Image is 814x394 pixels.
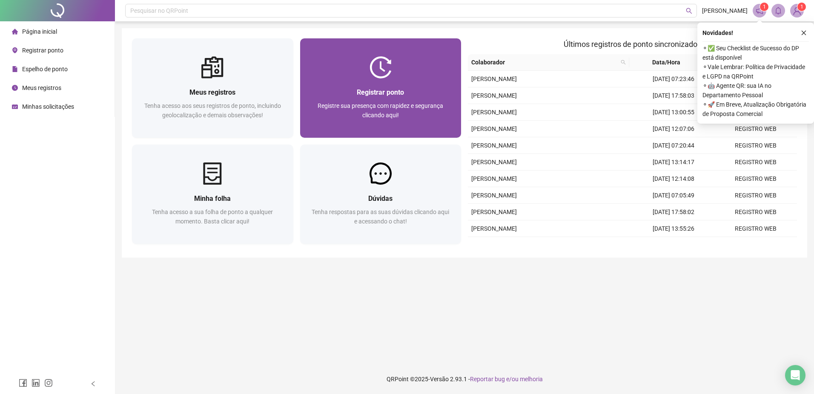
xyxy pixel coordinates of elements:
td: REGISTRO WEB [715,187,797,204]
span: [PERSON_NAME] [471,142,517,149]
td: [DATE] 07:20:44 [633,137,715,154]
span: [PERSON_NAME] [471,159,517,165]
span: [PERSON_NAME] [471,225,517,232]
span: Novidades ! [702,28,733,38]
td: [DATE] 13:14:17 [633,154,715,171]
span: Espelho de ponto [22,66,68,72]
span: search [686,8,692,14]
span: ⚬ Vale Lembrar: Política de Privacidade e LGPD na QRPoint [702,62,809,81]
span: file [12,66,18,72]
span: instagram [44,379,53,387]
span: Registrar ponto [357,88,404,96]
span: facebook [19,379,27,387]
span: clock-circle [12,85,18,91]
span: bell [774,7,782,14]
span: notification [756,7,763,14]
span: [PERSON_NAME] [471,209,517,215]
td: [DATE] 07:23:46 [633,71,715,87]
span: Meus registros [189,88,235,96]
sup: 1 [760,3,768,11]
span: [PERSON_NAME] [471,92,517,99]
td: REGISTRO WEB [715,220,797,237]
span: [PERSON_NAME] [471,125,517,132]
th: Data/Hora [629,54,710,71]
td: REGISTRO WEB [715,121,797,137]
td: [DATE] 12:14:08 [633,171,715,187]
sup: Atualize o seu contato no menu Meus Dados [797,3,806,11]
a: Meus registrosTenha acesso aos seus registros de ponto, incluindo geolocalização e demais observa... [132,38,293,138]
span: search [621,60,626,65]
span: Data/Hora [633,58,700,67]
span: search [619,56,628,69]
span: Meus registros [22,84,61,91]
span: schedule [12,104,18,110]
td: [DATE] 17:58:03 [633,87,715,104]
span: 1 [800,4,803,10]
span: Dúvidas [368,194,393,203]
img: 85924 [791,4,803,17]
span: Tenha acesso aos seus registros de ponto, incluindo geolocalização e demais observações! [144,102,281,119]
span: Página inicial [22,28,57,35]
span: Minhas solicitações [22,103,74,110]
span: [PERSON_NAME] [702,6,748,15]
td: REGISTRO WEB [715,171,797,187]
span: Versão [430,376,449,382]
td: REGISTRO WEB [715,137,797,154]
span: home [12,29,18,35]
span: environment [12,47,18,53]
a: DúvidasTenha respostas para as suas dúvidas clicando aqui e acessando o chat! [300,145,461,244]
span: Minha folha [194,194,231,203]
td: [DATE] 12:53:24 [633,237,715,254]
span: Registre sua presença com rapidez e segurança clicando aqui! [318,102,443,119]
a: Minha folhaTenha acesso a sua folha de ponto a qualquer momento. Basta clicar aqui! [132,145,293,244]
span: Tenha respostas para as suas dúvidas clicando aqui e acessando o chat! [312,209,449,225]
td: [DATE] 17:58:02 [633,204,715,220]
td: REGISTRO WEB [715,237,797,254]
span: Reportar bug e/ou melhoria [470,376,543,382]
span: left [90,381,96,387]
td: [DATE] 13:00:55 [633,104,715,121]
span: linkedin [32,379,40,387]
span: ⚬ ✅ Seu Checklist de Sucesso do DP está disponível [702,43,809,62]
span: [PERSON_NAME] [471,75,517,82]
span: Registrar ponto [22,47,63,54]
div: Open Intercom Messenger [785,365,805,385]
td: [DATE] 07:05:49 [633,187,715,204]
span: Colaborador [471,58,617,67]
span: close [801,30,807,36]
td: REGISTRO WEB [715,154,797,171]
span: [PERSON_NAME] [471,109,517,116]
span: ⚬ 🤖 Agente QR: sua IA no Departamento Pessoal [702,81,809,100]
td: REGISTRO WEB [715,204,797,220]
span: Últimos registros de ponto sincronizados [564,40,701,49]
span: [PERSON_NAME] [471,175,517,182]
footer: QRPoint © 2025 - 2.93.1 - [115,364,814,394]
td: [DATE] 13:55:26 [633,220,715,237]
span: 1 [763,4,766,10]
span: Tenha acesso a sua folha de ponto a qualquer momento. Basta clicar aqui! [152,209,273,225]
span: [PERSON_NAME] [471,192,517,199]
td: [DATE] 12:07:06 [633,121,715,137]
span: ⚬ 🚀 Em Breve, Atualização Obrigatória de Proposta Comercial [702,100,809,119]
a: Registrar pontoRegistre sua presença com rapidez e segurança clicando aqui! [300,38,461,138]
